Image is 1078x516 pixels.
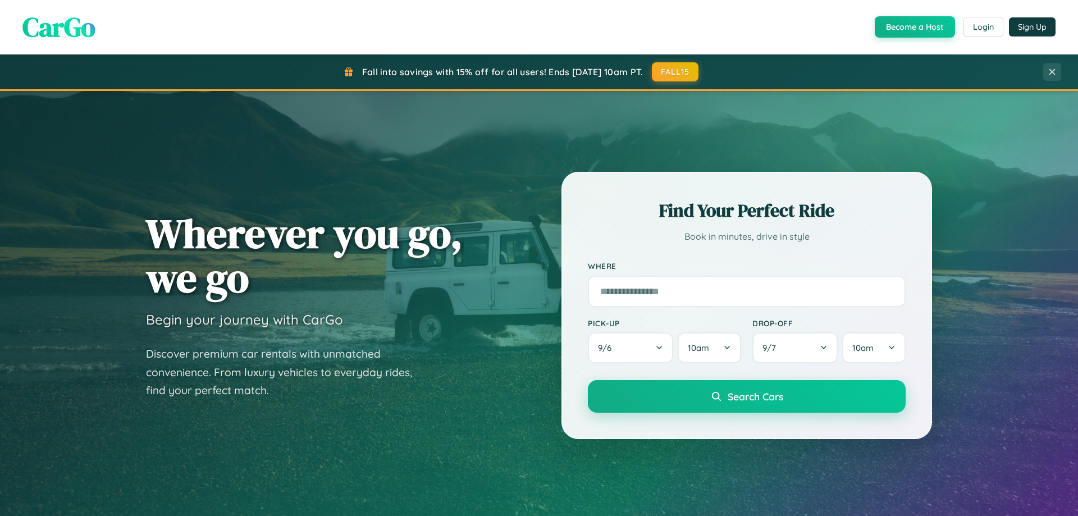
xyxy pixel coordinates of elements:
[588,229,906,245] p: Book in minutes, drive in style
[588,318,741,328] label: Pick-up
[728,390,783,403] span: Search Cars
[588,198,906,223] h2: Find Your Perfect Ride
[598,343,617,353] span: 9 / 6
[146,311,343,328] h3: Begin your journey with CarGo
[678,332,741,363] button: 10am
[22,8,95,45] span: CarGo
[752,332,838,363] button: 9/7
[588,380,906,413] button: Search Cars
[362,66,643,77] span: Fall into savings with 15% off for all users! Ends [DATE] 10am PT.
[588,332,673,363] button: 9/6
[762,343,782,353] span: 9 / 7
[146,211,463,300] h1: Wherever you go, we go
[588,262,906,271] label: Where
[963,17,1003,37] button: Login
[652,62,699,81] button: FALL15
[1009,17,1056,36] button: Sign Up
[842,332,906,363] button: 10am
[688,343,709,353] span: 10am
[875,16,955,38] button: Become a Host
[146,345,427,400] p: Discover premium car rentals with unmatched convenience. From luxury vehicles to everyday rides, ...
[852,343,874,353] span: 10am
[752,318,906,328] label: Drop-off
